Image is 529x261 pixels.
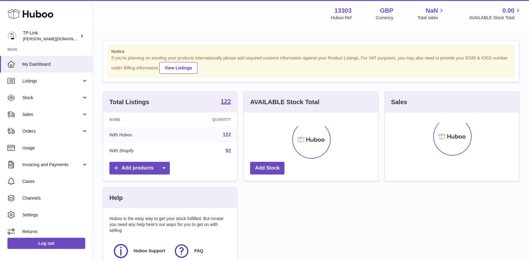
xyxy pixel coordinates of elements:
[469,15,522,21] span: AVAILABLE Stock Total
[112,243,167,259] a: Huboo Support
[173,243,228,259] a: FAQ
[425,7,438,15] span: NaN
[159,62,197,74] a: View Listings
[134,248,165,254] span: Huboo Support
[221,98,231,104] strong: 122
[23,30,79,42] div: TP-Link
[22,145,88,151] span: Usage
[22,61,88,67] span: My Dashboard
[109,194,123,202] h3: Help
[22,212,88,218] span: Settings
[7,31,17,41] img: susie.li@tp-link.com
[250,162,284,175] a: Add Stock
[391,98,407,106] h3: Sales
[22,128,82,134] span: Orders
[103,113,175,127] th: Name
[103,143,175,159] td: With Shopify
[469,7,522,21] a: 0.00 AVAILABLE Stock Total
[22,78,82,84] span: Listings
[111,49,511,55] strong: Notice
[376,15,394,21] div: Currency
[175,113,237,127] th: Quantity
[22,95,82,101] span: Stock
[22,195,88,201] span: Channels
[22,162,82,168] span: Invoicing and Payments
[502,7,514,15] span: 0.00
[22,112,82,117] span: Sales
[109,216,231,233] p: Huboo is the easy way to get your stock fulfilled. But incase you need any help here's our ways f...
[221,98,231,106] a: 122
[22,229,88,235] span: Returns
[331,15,352,21] div: Huboo Ref
[109,98,149,106] h3: Total Listings
[7,238,85,249] a: Log out
[417,15,445,21] span: Total sales
[223,132,231,137] a: 122
[250,98,319,106] h3: AVAILABLE Stock Total
[109,162,170,175] a: Add products
[194,248,203,254] span: FAQ
[334,7,352,15] strong: 13303
[23,36,156,41] span: [PERSON_NAME][DOMAIN_NAME][EMAIL_ADDRESS][DOMAIN_NAME]
[417,7,445,21] a: NaN Total sales
[111,55,511,74] div: If you're planning on sending your products internationally please add required customs informati...
[380,7,393,15] strong: GBP
[226,148,231,153] a: 92
[103,127,175,143] td: With Huboo
[22,179,88,184] span: Cases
